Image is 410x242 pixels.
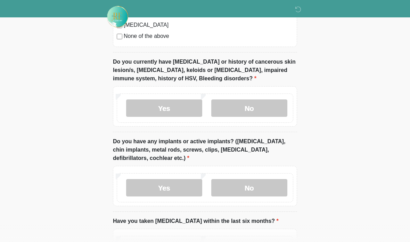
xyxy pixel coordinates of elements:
img: Rehydrate Aesthetics & Wellness Logo [106,5,129,28]
label: No [211,99,287,117]
label: None of the above [124,32,293,40]
label: Yes [126,99,202,117]
label: Do you have any implants or active implants? ([MEDICAL_DATA], chin implants, metal rods, screws, ... [113,137,297,162]
label: Do you currently have [MEDICAL_DATA] or history of cancerous skin lesion/s, [MEDICAL_DATA], keloi... [113,58,297,83]
label: No [211,179,287,196]
label: Have you taken [MEDICAL_DATA] within the last six months? [113,217,279,225]
input: None of the above [117,34,122,39]
label: Yes [126,179,202,196]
